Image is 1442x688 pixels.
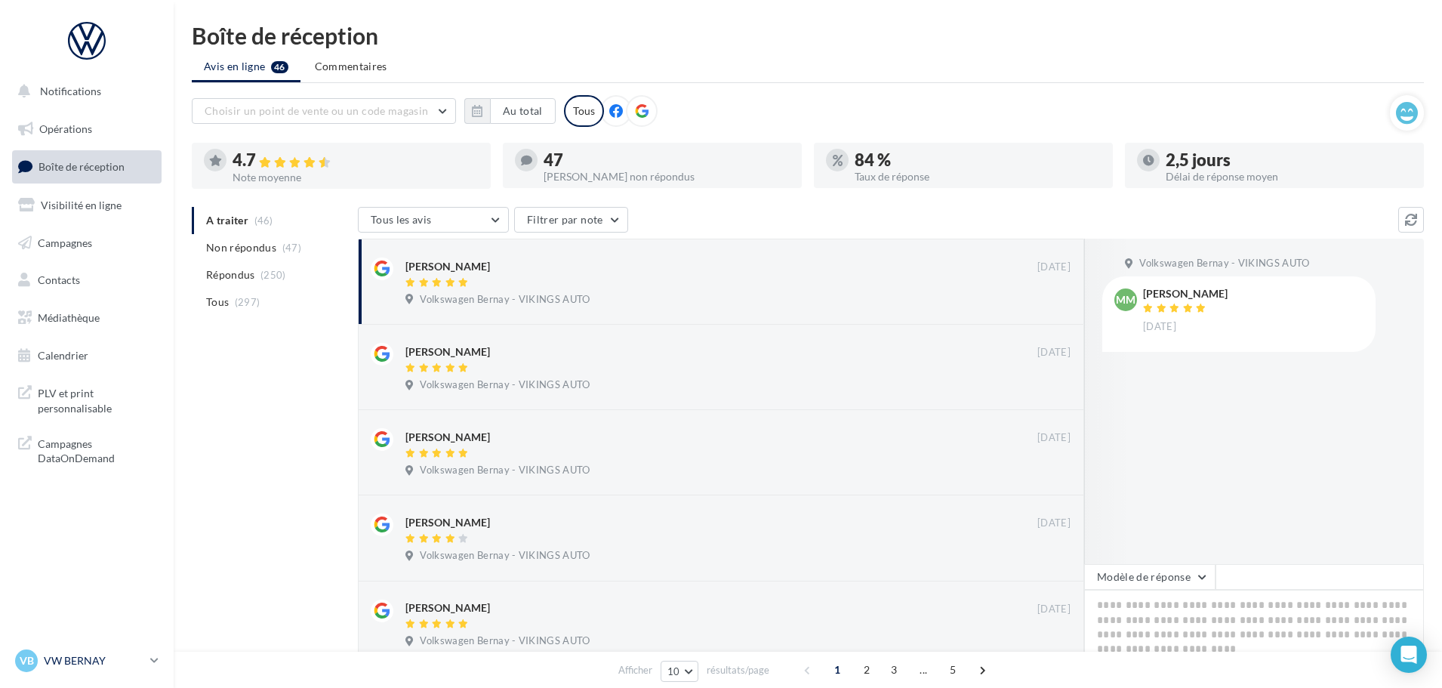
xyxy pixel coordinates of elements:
span: 1 [825,658,849,682]
span: Boîte de réception [39,160,125,173]
div: [PERSON_NAME] [405,600,490,615]
div: [PERSON_NAME] [1143,288,1228,299]
span: PLV et print personnalisable [38,383,156,415]
span: [DATE] [1037,346,1071,359]
div: 2,5 jours [1166,152,1412,168]
span: Volkswagen Bernay - VIKINGS AUTO [420,464,590,477]
span: 2 [855,658,879,682]
span: Contacts [38,273,80,286]
button: Au total [490,98,556,124]
a: Boîte de réception [9,150,165,183]
div: 4.7 [233,152,479,169]
div: Note moyenne [233,172,479,183]
a: Campagnes DataOnDemand [9,427,165,472]
div: Tous [564,95,604,127]
span: Volkswagen Bernay - VIKINGS AUTO [420,634,590,648]
span: Volkswagen Bernay - VIKINGS AUTO [1139,257,1309,270]
a: Médiathèque [9,302,165,334]
button: Modèle de réponse [1084,564,1216,590]
a: VB VW BERNAY [12,646,162,675]
button: Au total [464,98,556,124]
span: (297) [235,296,260,308]
span: Médiathèque [38,311,100,324]
span: 10 [667,665,680,677]
span: Commentaires [315,60,387,73]
span: [DATE] [1037,603,1071,616]
div: 84 % [855,152,1101,168]
span: Afficher [618,663,652,677]
span: Volkswagen Bernay - VIKINGS AUTO [420,549,590,563]
button: Tous les avis [358,207,509,233]
div: Taux de réponse [855,171,1101,182]
a: Contacts [9,264,165,296]
span: [DATE] [1037,517,1071,530]
span: Campagnes DataOnDemand [38,433,156,466]
button: Choisir un point de vente ou un code magasin [192,98,456,124]
span: [DATE] [1037,431,1071,445]
div: [PERSON_NAME] non répondus [544,171,790,182]
span: Volkswagen Bernay - VIKINGS AUTO [420,378,590,392]
div: Délai de réponse moyen [1166,171,1412,182]
span: Non répondus [206,240,276,255]
span: Opérations [39,122,92,135]
a: Campagnes [9,227,165,259]
span: ... [911,658,935,682]
a: PLV et print personnalisable [9,377,165,421]
span: résultats/page [707,663,769,677]
span: Choisir un point de vente ou un code magasin [205,104,428,117]
button: Notifications [9,76,159,107]
span: 3 [882,658,906,682]
span: Tous [206,295,229,310]
span: Visibilité en ligne [41,199,122,211]
span: Calendrier [38,349,88,362]
a: Calendrier [9,340,165,372]
button: Filtrer par note [514,207,628,233]
button: 10 [661,661,699,682]
span: VB [20,653,34,668]
div: [PERSON_NAME] [405,259,490,274]
div: 47 [544,152,790,168]
a: Opérations [9,113,165,145]
span: Notifications [40,85,101,97]
div: Open Intercom Messenger [1391,637,1427,673]
span: [DATE] [1143,320,1176,334]
div: [PERSON_NAME] [405,344,490,359]
span: (47) [282,242,301,254]
span: 5 [941,658,965,682]
span: [DATE] [1037,261,1071,274]
span: MM [1116,292,1135,307]
div: [PERSON_NAME] [405,430,490,445]
p: VW BERNAY [44,653,144,668]
div: Boîte de réception [192,24,1424,47]
div: [PERSON_NAME] [405,515,490,530]
span: Campagnes [38,236,92,248]
span: Volkswagen Bernay - VIKINGS AUTO [420,293,590,307]
a: Visibilité en ligne [9,190,165,221]
span: (250) [260,269,286,281]
span: Tous les avis [371,213,432,226]
span: Répondus [206,267,255,282]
